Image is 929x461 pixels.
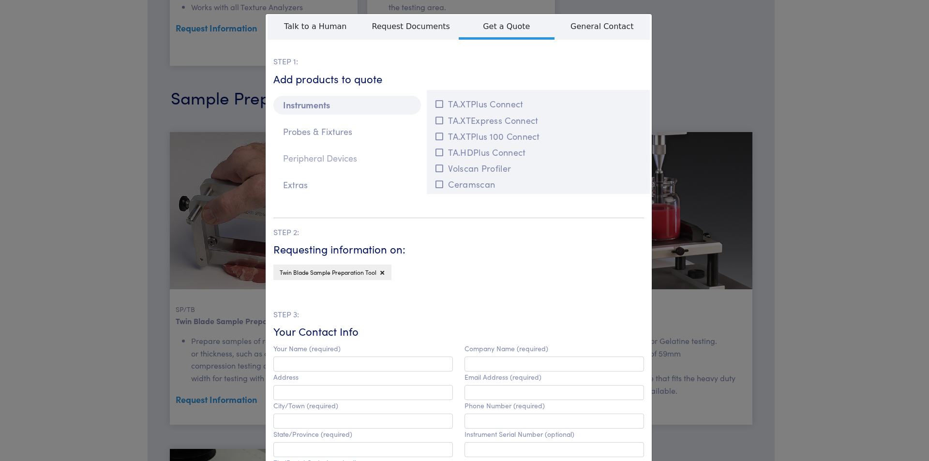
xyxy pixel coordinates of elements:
span: General Contact [554,15,650,37]
label: City/Town (required) [273,402,338,410]
button: TA.XTPlus 100 Connect [433,128,644,144]
button: Volscan Profiler [433,160,644,176]
h6: Requesting information on: [273,242,644,257]
p: Probes & Fixtures [273,122,421,141]
p: Extras [273,176,421,194]
h6: Your Contact Info [273,324,644,339]
label: Instrument Serial Number (optional) [464,430,574,438]
label: Address [273,373,299,381]
span: Get a Quote [459,15,554,40]
button: TA.HDPlus Connect [433,144,644,160]
label: Email Address (required) [464,373,541,381]
span: Talk to a Human [268,15,363,37]
label: Your Name (required) [273,344,341,353]
button: TA.XTPlus Connect [433,96,644,112]
label: State/Province (required) [273,430,352,438]
p: Instruments [273,96,421,115]
label: Company Name (required) [464,344,548,353]
span: Request Documents [363,15,459,37]
p: STEP 1: [273,55,644,68]
p: Peripheral Devices [273,149,421,168]
label: Phone Number (required) [464,402,545,410]
span: Twin Blade Sample Preparation Tool [280,268,376,276]
button: TA.XTExpress Connect [433,112,644,128]
button: Ceramscan [433,176,644,192]
p: STEP 2: [273,226,644,238]
p: STEP 3: [273,308,644,321]
h6: Add products to quote [273,72,644,87]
